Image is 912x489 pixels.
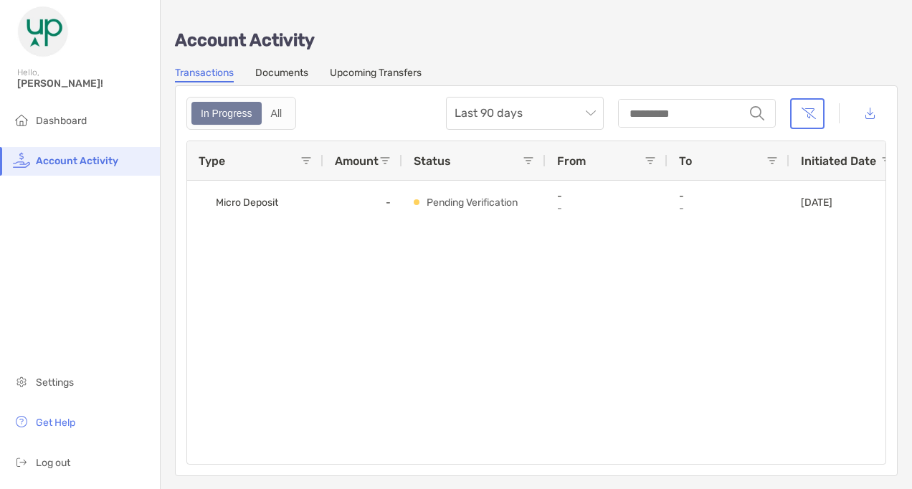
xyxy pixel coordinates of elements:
span: [PERSON_NAME]! [17,77,151,90]
p: - [557,202,656,214]
img: input icon [750,106,764,120]
div: - [323,181,402,224]
div: In Progress [193,103,260,123]
span: Last 90 days [455,98,595,129]
span: To [679,154,692,168]
p: Pending Verification [427,194,518,212]
p: - [557,190,656,202]
p: - [679,202,778,214]
img: Zoe Logo [17,6,69,57]
span: Log out [36,457,70,469]
img: settings icon [13,373,30,390]
a: Documents [255,67,308,82]
span: Type [199,154,225,168]
img: get-help icon [13,413,30,430]
img: household icon [13,111,30,128]
button: Clear filters [790,98,825,129]
p: [DATE] [801,196,832,209]
span: Status [414,154,451,168]
img: logout icon [13,453,30,470]
p: - [679,190,778,202]
span: Micro Deposit [216,191,278,214]
span: Account Activity [36,155,118,167]
div: All [263,103,290,123]
img: activity icon [13,151,30,168]
span: Get Help [36,417,75,429]
span: Initiated Date [801,154,876,168]
a: Upcoming Transfers [330,67,422,82]
span: Settings [36,376,74,389]
div: segmented control [186,97,296,130]
span: Amount [335,154,379,168]
p: Account Activity [175,32,898,49]
a: Transactions [175,67,234,82]
span: Dashboard [36,115,87,127]
span: From [557,154,586,168]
